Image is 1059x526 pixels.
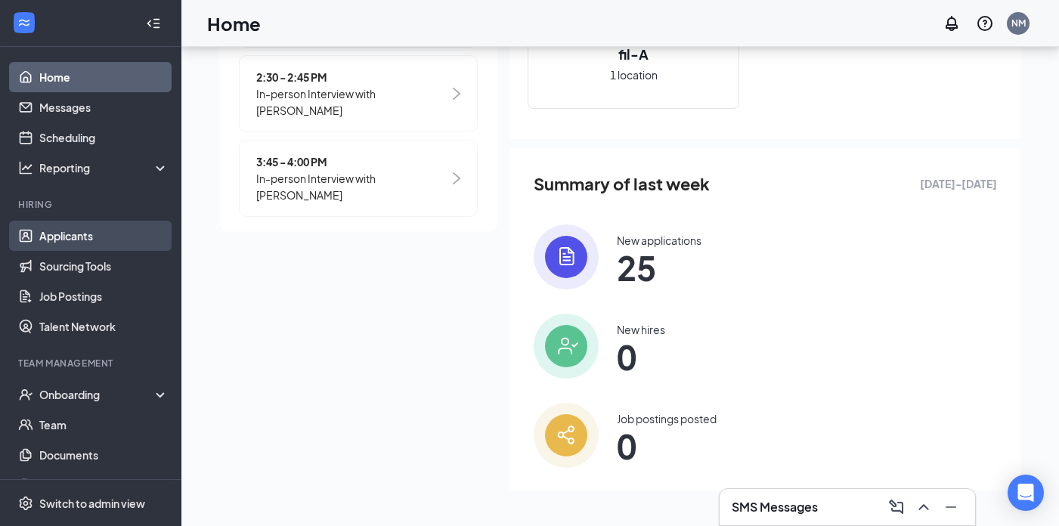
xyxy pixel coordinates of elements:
[256,153,449,170] span: 3:45 - 4:00 PM
[39,387,156,402] div: Onboarding
[146,16,161,31] svg: Collapse
[617,411,717,426] div: Job postings posted
[18,496,33,511] svg: Settings
[939,495,963,519] button: Minimize
[18,198,166,211] div: Hiring
[912,495,936,519] button: ChevronUp
[1008,475,1044,511] div: Open Intercom Messenger
[39,496,145,511] div: Switch to admin view
[920,175,997,192] span: [DATE] - [DATE]
[39,410,169,440] a: Team
[942,498,960,516] svg: Minimize
[915,498,933,516] svg: ChevronUp
[39,160,169,175] div: Reporting
[18,357,166,370] div: Team Management
[534,403,599,468] img: icon
[884,495,909,519] button: ComposeMessage
[534,171,710,197] span: Summary of last week
[39,251,169,281] a: Sourcing Tools
[18,387,33,402] svg: UserCheck
[256,85,449,119] span: In-person Interview with [PERSON_NAME]
[39,440,169,470] a: Documents
[39,311,169,342] a: Talent Network
[887,498,906,516] svg: ComposeMessage
[207,11,261,36] h1: Home
[617,254,701,281] span: 25
[534,224,599,289] img: icon
[17,15,32,30] svg: WorkstreamLogo
[256,170,449,203] span: In-person Interview with [PERSON_NAME]
[617,343,665,370] span: 0
[617,233,701,248] div: New applications
[39,122,169,153] a: Scheduling
[610,67,658,83] span: 1 location
[39,470,169,500] a: SurveysCrown
[39,221,169,251] a: Applicants
[732,499,818,515] h3: SMS Messages
[617,432,717,459] span: 0
[39,62,169,92] a: Home
[617,322,665,337] div: New hires
[256,69,449,85] span: 2:30 - 2:45 PM
[943,14,961,32] svg: Notifications
[976,14,994,32] svg: QuestionInfo
[1011,17,1026,29] div: NM
[534,314,599,379] img: icon
[39,281,169,311] a: Job Postings
[39,92,169,122] a: Messages
[18,160,33,175] svg: Analysis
